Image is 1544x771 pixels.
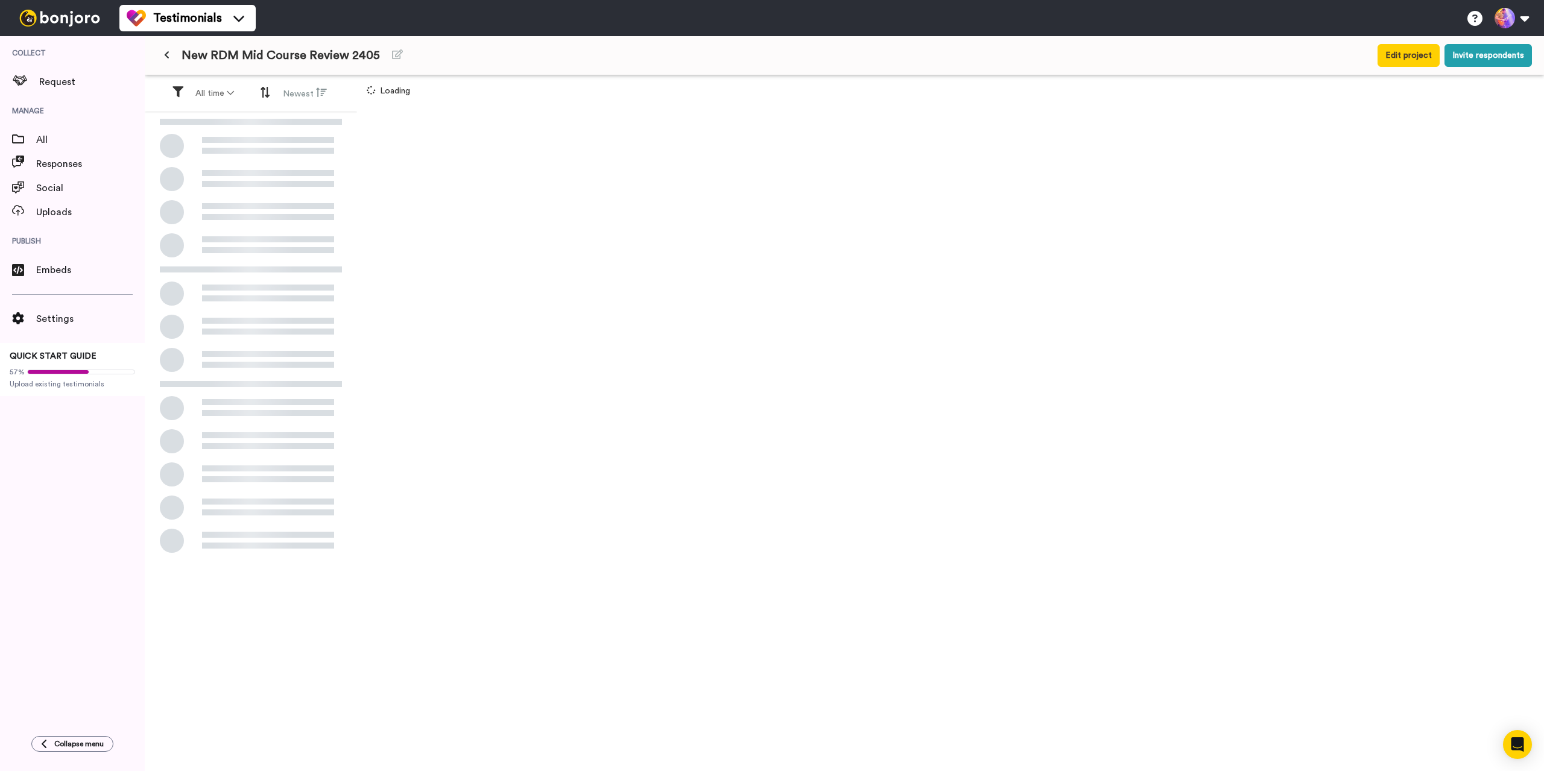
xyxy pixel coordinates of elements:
[127,8,146,28] img: tm-color.svg
[1444,44,1532,67] button: Invite respondents
[36,312,145,326] span: Settings
[10,352,96,360] span: QUICK START GUIDE
[39,75,145,89] span: Request
[10,367,25,377] span: 57%
[188,83,241,104] button: All time
[36,263,145,277] span: Embeds
[1378,44,1440,67] button: Edit project
[182,47,380,64] span: New RDM Mid Course Review 2405
[153,10,222,27] span: Testimonials
[36,133,145,147] span: All
[10,379,135,389] span: Upload existing testimonials
[1503,730,1532,759] div: Open Intercom Messenger
[36,181,145,195] span: Social
[36,157,145,171] span: Responses
[276,82,334,105] button: Newest
[54,739,104,749] span: Collapse menu
[31,736,113,752] button: Collapse menu
[14,10,105,27] img: bj-logo-header-white.svg
[36,205,145,219] span: Uploads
